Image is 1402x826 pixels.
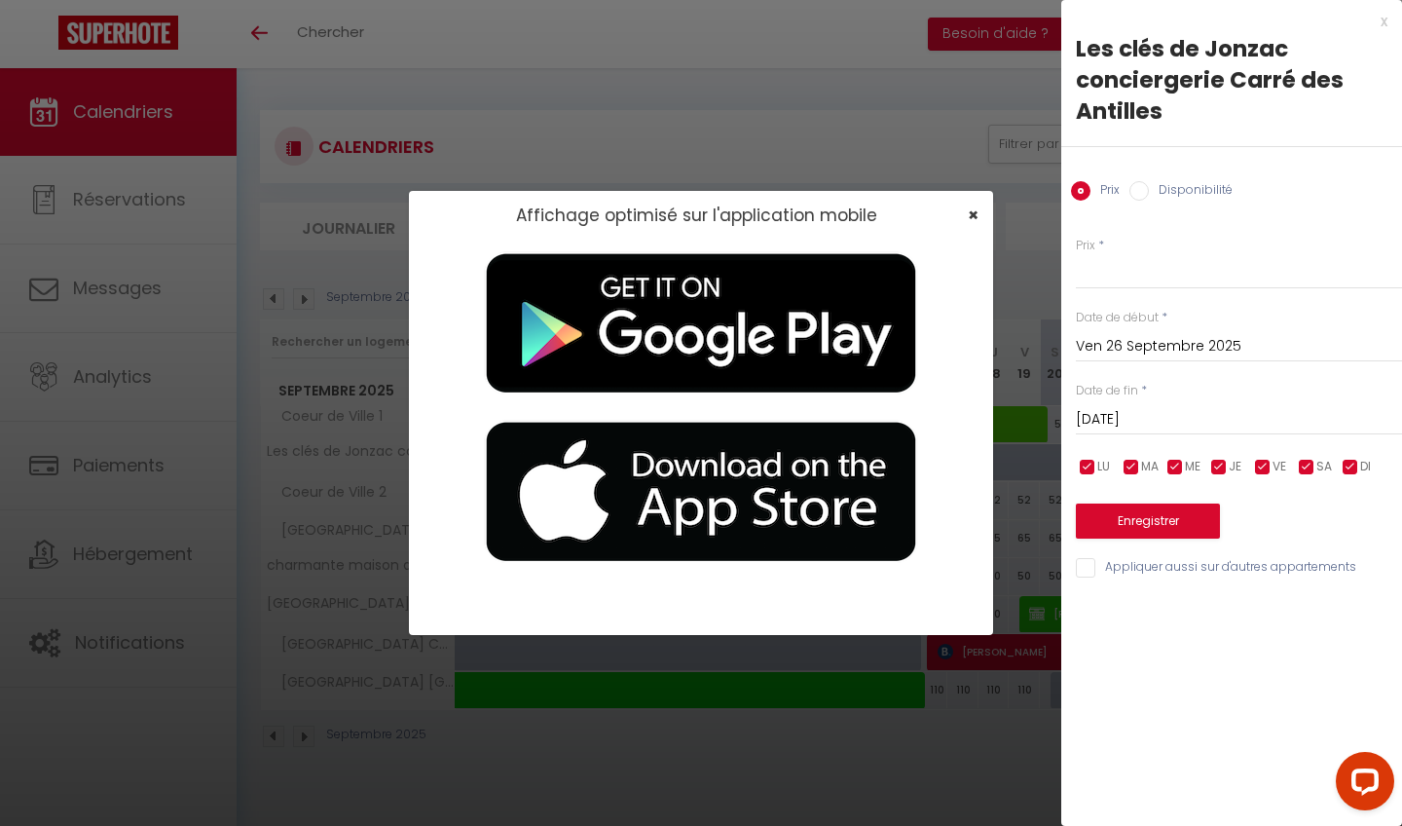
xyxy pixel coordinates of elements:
[1097,458,1110,476] span: LU
[1141,458,1159,476] span: MA
[1076,382,1138,400] label: Date de fin
[516,206,877,225] h2: Affichage optimisé sur l'application mobile
[1076,504,1220,539] button: Enregistrer
[1076,33,1387,127] div: Les clés de Jonzac conciergerie Carré des Antilles
[1229,458,1241,476] span: JE
[1316,458,1332,476] span: SA
[1061,10,1387,33] div: x
[1273,458,1286,476] span: VE
[1320,744,1402,826] iframe: LiveChat chat widget
[1076,237,1095,255] label: Prix
[1076,309,1159,327] label: Date de début
[1149,181,1233,203] label: Disponibilité
[458,240,944,408] img: playMarket
[1360,458,1371,476] span: DI
[1185,458,1200,476] span: ME
[458,408,944,577] img: appStore
[968,203,978,227] span: ×
[1090,181,1120,203] label: Prix
[968,206,978,224] button: Close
